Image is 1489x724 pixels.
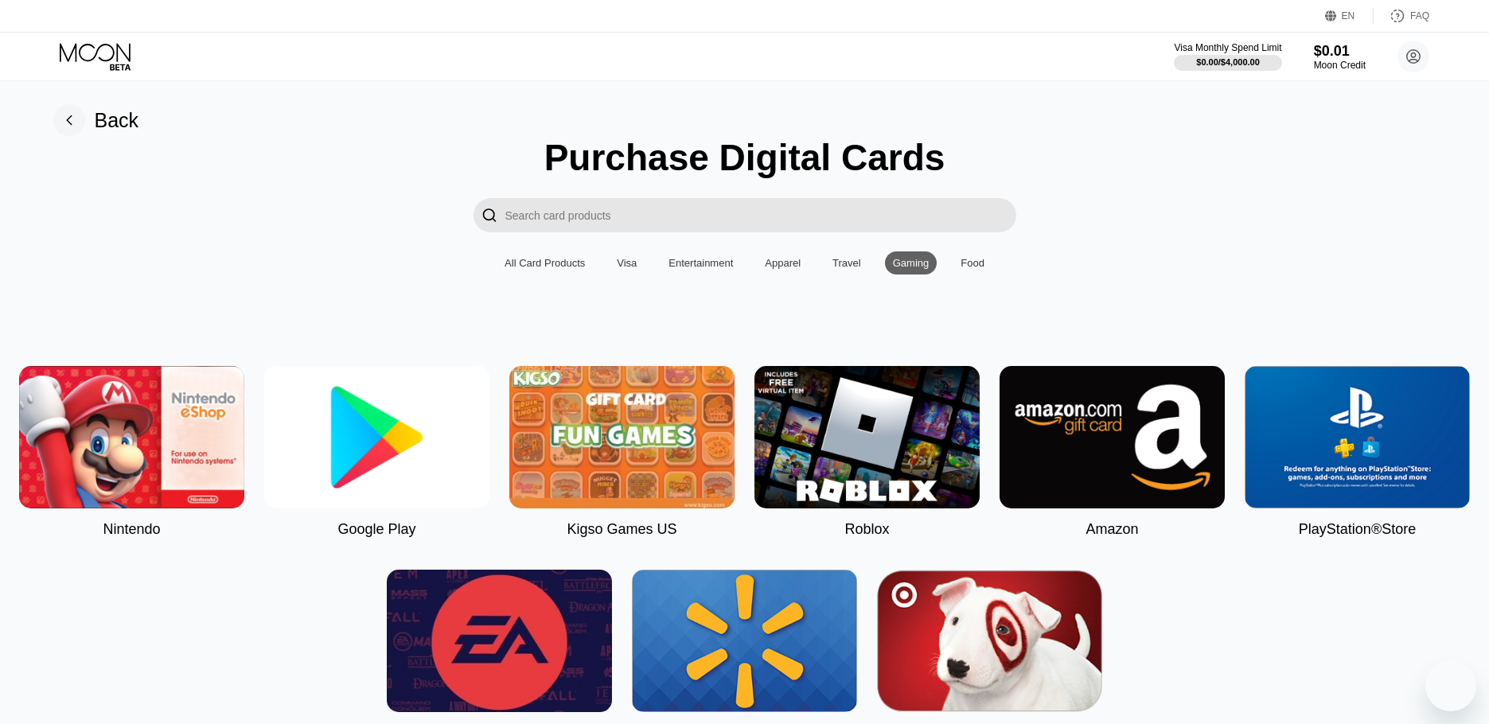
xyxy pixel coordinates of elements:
div: PlayStation®Store [1299,521,1416,538]
div: Nintendo [103,521,160,538]
div: Purchase Digital Cards [544,136,945,179]
div: FAQ [1374,8,1429,24]
div: Entertainment [661,251,741,274]
div:  [481,206,497,224]
div: Food [953,251,992,274]
div: Travel [832,257,861,269]
div: $0.01Moon Credit [1314,43,1366,71]
div: Google Play [337,521,415,538]
input: Search card products [505,198,1016,232]
div: Visa Monthly Spend Limit$0.00/$4,000.00 [1174,42,1281,71]
div: Gaming [893,257,930,269]
div:  [474,198,505,232]
div: $0.01 [1314,43,1366,60]
div: Back [95,109,139,132]
iframe: Button to launch messaging window [1425,660,1476,711]
div: Visa [617,257,637,269]
div: $0.00 / $4,000.00 [1196,57,1260,67]
div: Apparel [765,257,801,269]
div: All Card Products [505,257,585,269]
div: EN [1325,8,1374,24]
div: Roblox [844,521,889,538]
div: Entertainment [668,257,733,269]
div: Gaming [885,251,937,274]
div: Visa [609,251,645,274]
div: Food [961,257,984,269]
div: All Card Products [497,251,593,274]
div: FAQ [1410,10,1429,21]
div: Apparel [757,251,809,274]
div: Moon Credit [1314,60,1366,71]
div: Kigso Games US [567,521,676,538]
div: Travel [824,251,869,274]
div: Amazon [1086,521,1138,538]
div: Visa Monthly Spend Limit [1174,42,1281,53]
div: EN [1342,10,1355,21]
div: Back [53,104,139,136]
